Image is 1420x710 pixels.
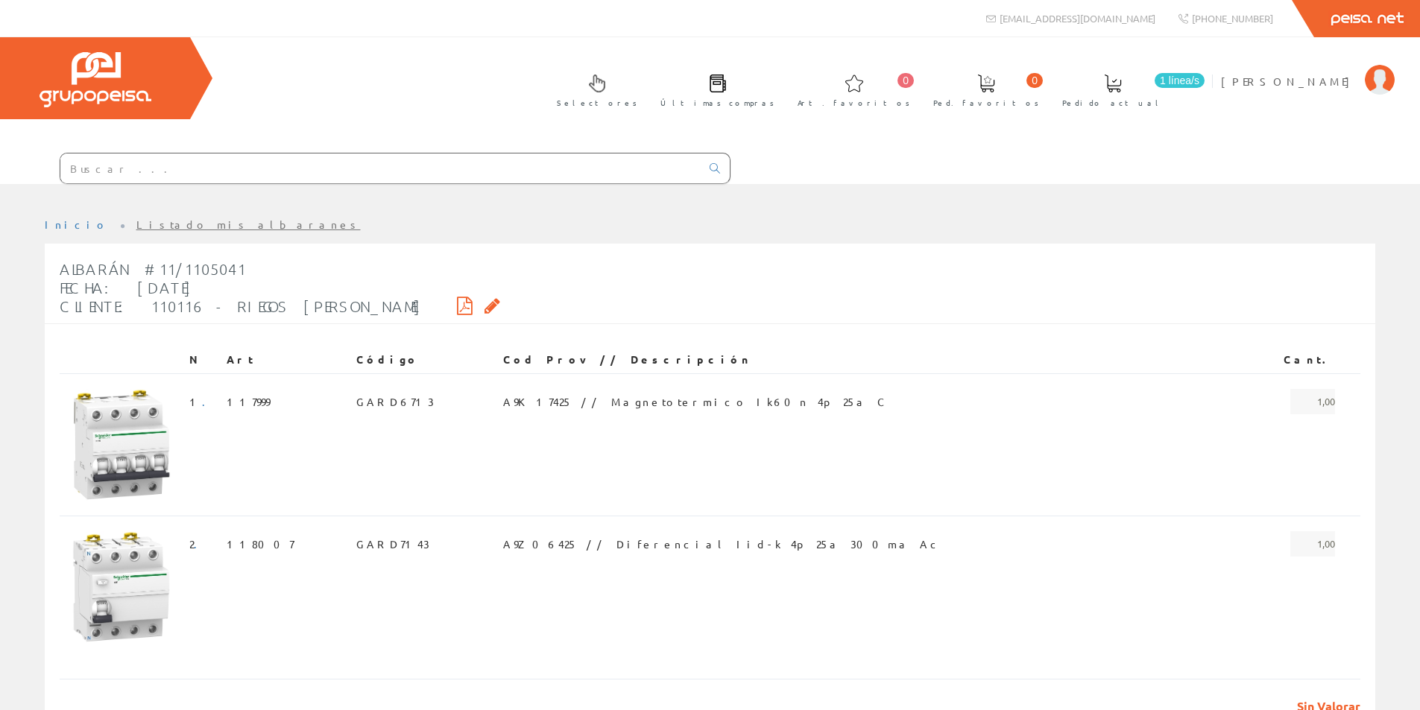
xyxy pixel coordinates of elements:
th: Cant. [1237,346,1340,373]
span: Últimas compras [660,95,774,110]
a: Selectores [542,62,645,116]
span: [EMAIL_ADDRESS][DOMAIN_NAME] [1000,12,1155,25]
i: Solicitar por email copia firmada [485,300,500,311]
img: Foto artículo (150x150) [66,531,177,643]
th: Cod Prov // Descripción [497,346,1237,373]
span: 1,00 [1290,389,1335,414]
span: 1 línea/s [1155,73,1205,88]
span: 118007 [227,531,294,557]
span: 117999 [227,389,270,414]
span: Albarán #11/1105041 Fecha: [DATE] Cliente: 110116 - RIEGOS [PERSON_NAME] [60,260,421,315]
a: 1 línea/s Pedido actual [1047,62,1208,116]
span: 0 [1026,73,1043,88]
input: Buscar ... [60,153,701,183]
span: [PERSON_NAME] [1221,74,1357,89]
a: Listado mis albaranes [136,218,361,231]
span: [PHONE_NUMBER] [1192,12,1273,25]
span: Ped. favoritos [933,95,1039,110]
span: GARD6713 [356,389,434,414]
th: N [183,346,221,373]
span: Pedido actual [1062,95,1164,110]
a: . [202,395,215,408]
a: [PERSON_NAME] [1221,62,1395,76]
span: A9Z06425 // Diferencial Iid-k 4p 25a 300ma Ac [503,531,942,557]
span: 1 [189,389,215,414]
span: Art. favoritos [798,95,910,110]
span: 2 [189,531,206,557]
a: . [194,537,206,551]
span: Selectores [557,95,637,110]
i: Descargar PDF [457,300,473,311]
span: GARD7143 [356,531,429,557]
th: Código [350,346,497,373]
img: Grupo Peisa [40,52,151,107]
th: Art [221,346,350,373]
span: A9K17425 // Magnetotermico Ik60n 4p 25a C [503,389,888,414]
img: Foto artículo (150x150) [66,389,177,501]
a: Últimas compras [646,62,782,116]
a: Inicio [45,218,108,231]
span: 1,00 [1290,531,1335,557]
span: 0 [897,73,914,88]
